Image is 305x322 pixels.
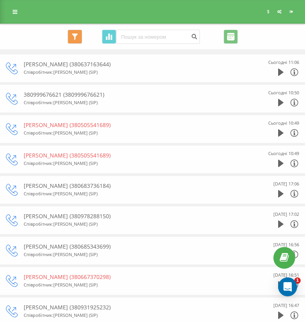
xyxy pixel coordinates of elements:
div: [PERSON_NAME] (380505541689) [24,152,248,159]
div: [PERSON_NAME] (380667370298) [24,273,248,281]
div: [DATE] 17:02 [273,210,299,218]
div: [DATE] 17:06 [273,180,299,188]
div: 380999676621 (380999676621) [24,91,248,99]
div: [PERSON_NAME] (380637163644) [24,60,248,68]
div: [PERSON_NAME] (380685343699) [24,243,248,251]
div: Сьогодні 10:49 [268,150,299,157]
div: Співробітник : [PERSON_NAME] (SIP) [24,129,248,137]
div: Співробітник : [PERSON_NAME] (SIP) [24,68,248,76]
div: [PERSON_NAME] (380683736184) [24,182,248,190]
div: Співробітник : [PERSON_NAME] (SIP) [24,99,248,107]
div: Співробітник : [PERSON_NAME] (SIP) [24,220,248,228]
input: Пошук за номером [116,30,200,44]
div: [PERSON_NAME] (380931925232) [24,303,248,311]
div: Сьогодні 10:49 [268,119,299,127]
div: Сьогодні 11:06 [268,58,299,66]
div: Співробітник : [PERSON_NAME] (SIP) [24,159,248,167]
div: [PERSON_NAME] (380978288150) [24,212,248,220]
div: [DATE] 16:51 [273,271,299,279]
div: [DATE] 16:56 [273,241,299,249]
div: [PERSON_NAME] (380505541689) [24,121,248,129]
div: Співробітник : [PERSON_NAME] (SIP) [24,190,248,198]
div: Сьогодні 10:50 [268,89,299,97]
div: Співробітник : [PERSON_NAME] (SIP) [24,251,248,258]
div: Співробітник : [PERSON_NAME] (SIP) [24,281,248,289]
div: Співробітник : [PERSON_NAME] (SIP) [24,311,248,319]
div: [DATE] 16:47 [273,301,299,309]
span: 1 [294,277,301,284]
div: Open Intercom Messenger [278,277,297,296]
